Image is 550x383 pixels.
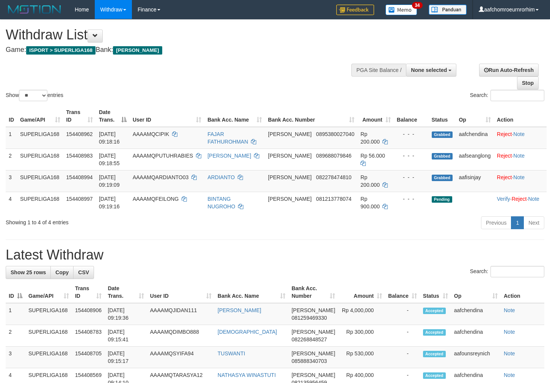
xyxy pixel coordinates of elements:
[432,175,453,181] span: Grabbed
[99,174,120,188] span: [DATE] 09:19:09
[511,216,524,229] a: 1
[360,196,380,209] span: Rp 900.000
[218,307,261,313] a: [PERSON_NAME]
[504,329,515,335] a: Note
[265,105,357,127] th: Bank Acc. Number: activate to sort column ascending
[338,347,385,368] td: Rp 530,000
[504,372,515,378] a: Note
[291,329,335,335] span: [PERSON_NAME]
[291,350,335,356] span: [PERSON_NAME]
[490,266,544,277] input: Search:
[420,281,451,303] th: Status: activate to sort column ascending
[6,347,25,368] td: 3
[397,174,426,181] div: - - -
[316,174,351,180] span: Copy 082278474810 to clipboard
[105,303,147,325] td: [DATE] 09:19:36
[397,195,426,203] div: - - -
[412,2,422,9] span: 34
[501,281,544,303] th: Action
[6,127,17,149] td: 1
[25,303,72,325] td: SUPERLIGA168
[494,192,547,213] td: · ·
[432,131,453,138] span: Grabbed
[494,149,547,170] td: ·
[504,350,515,356] a: Note
[207,174,235,180] a: ARDIANTO
[490,90,544,101] input: Search:
[504,307,515,313] a: Note
[6,149,17,170] td: 2
[17,127,63,149] td: SUPERLIGA168
[130,105,204,127] th: User ID: activate to sort column ascending
[517,77,539,89] a: Stop
[215,281,288,303] th: Bank Acc. Name: activate to sort column ascending
[6,325,25,347] td: 2
[432,196,452,203] span: Pending
[451,325,501,347] td: aafchendina
[456,149,494,170] td: aafseanglong
[360,174,380,188] span: Rp 200.000
[11,269,46,275] span: Show 25 rows
[66,153,93,159] span: 154408983
[99,153,120,166] span: [DATE] 09:18:55
[17,149,63,170] td: SUPERLIGA168
[470,266,544,277] label: Search:
[451,347,501,368] td: aafounsreynich
[432,153,453,159] span: Grabbed
[338,281,385,303] th: Amount: activate to sort column ascending
[66,174,93,180] span: 154408994
[385,347,420,368] td: -
[63,105,96,127] th: Trans ID: activate to sort column ascending
[497,131,512,137] a: Reject
[6,266,51,279] a: Show 25 rows
[50,266,74,279] a: Copy
[479,64,539,77] a: Run Auto-Refresh
[113,46,162,55] span: [PERSON_NAME]
[78,269,89,275] span: CSV
[316,196,351,202] span: Copy 081213778074 to clipboard
[494,170,547,192] td: ·
[494,127,547,149] td: ·
[72,325,105,347] td: 154408783
[133,131,169,137] span: AAAAMQCIPIK
[423,351,446,357] span: Accepted
[423,372,446,379] span: Accepted
[105,347,147,368] td: [DATE] 09:15:17
[385,281,420,303] th: Balance: activate to sort column ascending
[456,105,494,127] th: Op: activate to sort column ascending
[429,5,467,15] img: panduan.png
[451,281,501,303] th: Op: activate to sort column ascending
[385,5,417,15] img: Button%20Memo.svg
[523,216,544,229] a: Next
[6,46,359,54] h4: Game: Bank:
[268,131,312,137] span: [PERSON_NAME]
[147,325,215,347] td: AAAAMQDIMBO888
[147,347,215,368] td: AAAAMQSYIFA94
[291,315,327,321] span: Copy 081259469330 to clipboard
[316,131,354,137] span: Copy 0895380027040 to clipboard
[6,281,25,303] th: ID: activate to sort column descending
[291,372,335,378] span: [PERSON_NAME]
[481,216,511,229] a: Previous
[99,131,120,145] span: [DATE] 09:18:16
[66,196,93,202] span: 154408997
[218,329,277,335] a: [DEMOGRAPHIC_DATA]
[133,174,189,180] span: AAAAMQARDIANTO03
[397,152,426,159] div: - - -
[451,303,501,325] td: aafchendina
[105,325,147,347] td: [DATE] 09:15:41
[406,64,456,77] button: None selected
[25,281,72,303] th: Game/API: activate to sort column ascending
[423,308,446,314] span: Accepted
[6,27,359,42] h1: Withdraw List
[26,46,96,55] span: ISPORT > SUPERLIGA168
[133,196,179,202] span: AAAAMQFEILONG
[394,105,429,127] th: Balance
[513,174,525,180] a: Note
[207,153,251,159] a: [PERSON_NAME]
[17,170,63,192] td: SUPERLIGA168
[338,303,385,325] td: Rp 4,000,000
[494,105,547,127] th: Action
[25,325,72,347] td: SUPERLIGA168
[66,131,93,137] span: 154408962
